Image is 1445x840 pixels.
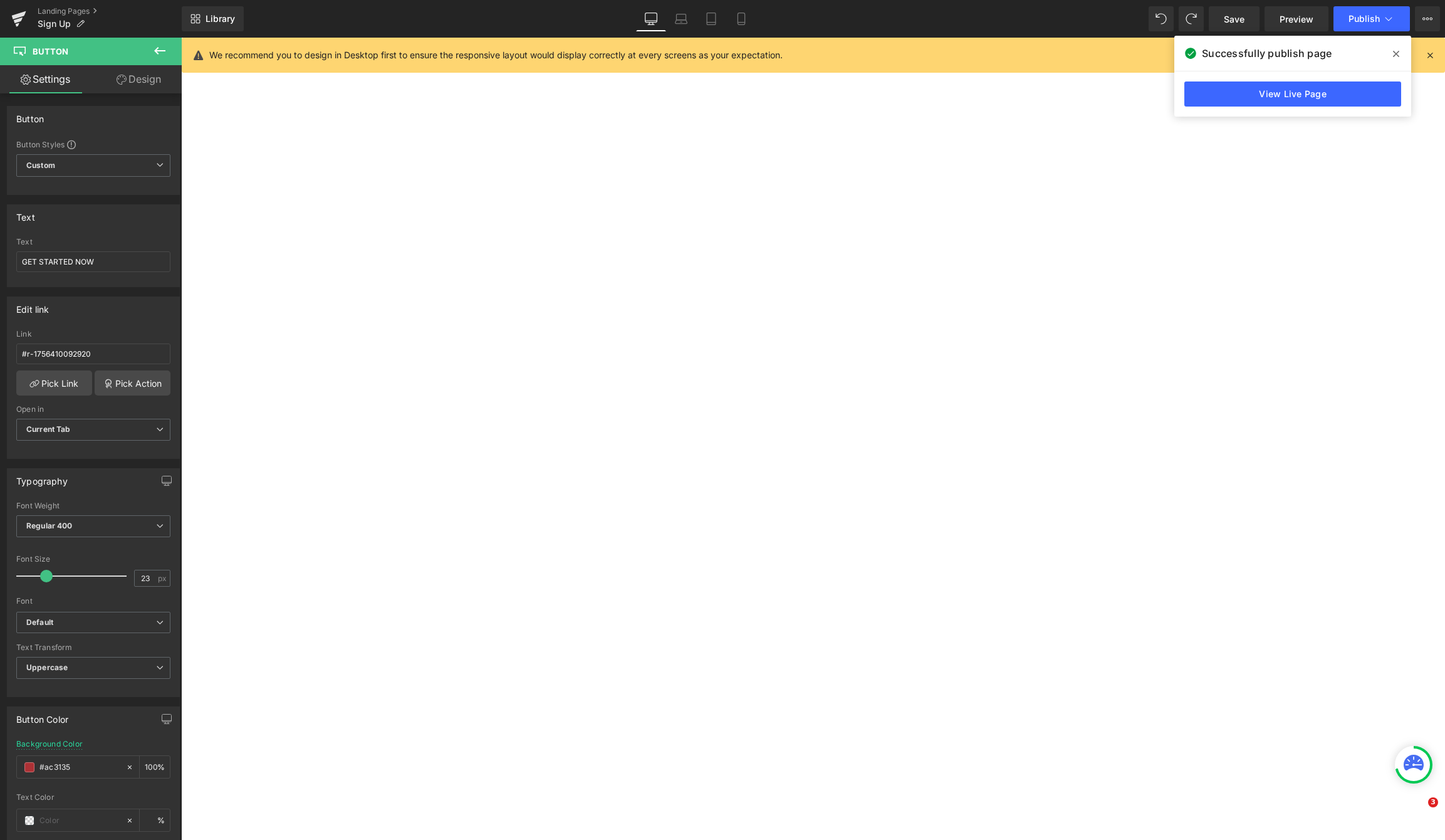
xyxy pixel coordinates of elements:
[726,6,756,31] a: Mobile
[696,6,726,31] a: Tablet
[26,424,71,434] b: Current Tab
[209,48,783,62] p: We recommend you to design in Desktop first to ensure the responsive layout would display correct...
[140,756,170,778] div: %
[16,238,170,246] div: Text
[206,13,235,24] span: Library
[93,65,184,93] a: Design
[140,809,170,831] div: %
[26,617,53,628] i: Default
[16,793,170,802] div: Text Color
[95,370,170,396] a: Pick Action
[16,555,170,564] div: Font Size
[1280,13,1313,26] span: Preview
[1333,6,1410,31] button: Publish
[1402,797,1432,827] iframe: Intercom live chat
[16,297,50,315] div: Edit link
[16,205,35,223] div: Text
[26,160,55,171] b: Custom
[1184,81,1401,107] a: View Live Page
[1428,797,1438,807] span: 3
[16,707,68,725] div: Button Color
[1202,46,1332,61] span: Successfully publish page
[1265,6,1328,31] a: Preview
[26,663,68,672] b: Uppercase
[33,46,68,56] span: Button
[1415,6,1440,31] button: More
[182,6,244,31] a: New Library
[1149,6,1174,31] button: Undo
[38,19,71,29] span: Sign Up
[16,330,170,339] div: Link
[636,6,666,31] a: Desktop
[38,6,182,16] a: Landing Pages
[39,814,120,827] input: Color
[16,501,170,510] div: Font Weight
[16,344,170,364] input: https://your-shop.myshopify.com
[16,107,44,124] div: Button
[1179,6,1204,31] button: Redo
[1224,13,1244,26] span: Save
[16,469,68,486] div: Typography
[39,760,120,774] input: Color
[181,38,1445,840] iframe: To enrich screen reader interactions, please activate Accessibility in Grammarly extension settings
[26,521,73,530] b: Regular 400
[1348,14,1380,24] span: Publish
[16,643,170,652] div: Text Transform
[16,370,92,396] a: Pick Link
[16,740,83,748] div: Background Color
[16,139,170,149] div: Button Styles
[666,6,696,31] a: Laptop
[158,574,169,582] span: px
[16,405,170,414] div: Open in
[16,597,170,606] div: Font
